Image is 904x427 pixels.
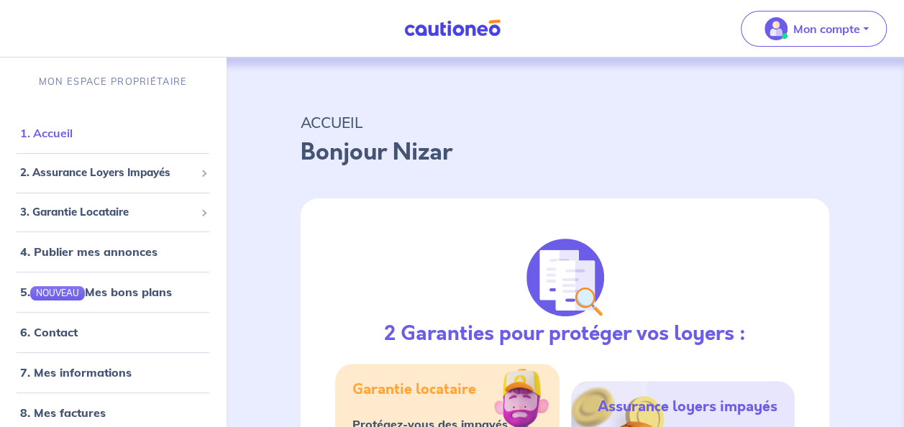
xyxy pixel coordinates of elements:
[20,126,73,140] a: 1. Accueil
[301,135,829,170] p: Bonjour Nizar
[301,109,829,135] p: ACCUEIL
[6,318,220,346] div: 6. Contact
[6,159,220,187] div: 2. Assurance Loyers Impayés
[384,322,746,346] h3: 2 Garanties pour protéger vos loyers :
[20,285,172,299] a: 5.NOUVEAUMes bons plans
[20,244,157,259] a: 4. Publier mes annonces
[764,17,787,40] img: illu_account_valid_menu.svg
[6,119,220,147] div: 1. Accueil
[6,358,220,387] div: 7. Mes informations
[6,277,220,306] div: 5.NOUVEAUMes bons plans
[526,239,604,316] img: justif-loupe
[20,204,195,221] span: 3. Garantie Locataire
[6,198,220,226] div: 3. Garantie Locataire
[598,398,777,415] h5: Assurance loyers impayés
[6,398,220,427] div: 8. Mes factures
[20,405,106,420] a: 8. Mes factures
[20,365,132,380] a: 7. Mes informations
[741,11,887,47] button: illu_account_valid_menu.svgMon compte
[39,75,187,88] p: MON ESPACE PROPRIÉTAIRE
[20,325,78,339] a: 6. Contact
[352,381,476,398] h5: Garantie locataire
[793,20,860,37] p: Mon compte
[6,237,220,266] div: 4. Publier mes annonces
[398,19,506,37] img: Cautioneo
[20,165,195,181] span: 2. Assurance Loyers Impayés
